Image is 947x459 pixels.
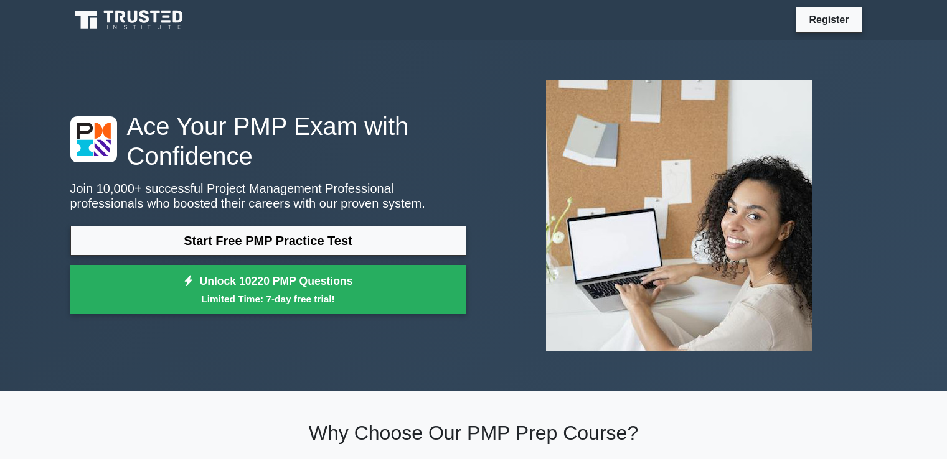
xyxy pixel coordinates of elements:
[86,292,451,306] small: Limited Time: 7-day free trial!
[70,181,466,211] p: Join 10,000+ successful Project Management Professional professionals who boosted their careers w...
[70,421,877,445] h2: Why Choose Our PMP Prep Course?
[70,111,466,171] h1: Ace Your PMP Exam with Confidence
[70,265,466,315] a: Unlock 10220 PMP QuestionsLimited Time: 7-day free trial!
[70,226,466,256] a: Start Free PMP Practice Test
[801,12,856,27] a: Register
